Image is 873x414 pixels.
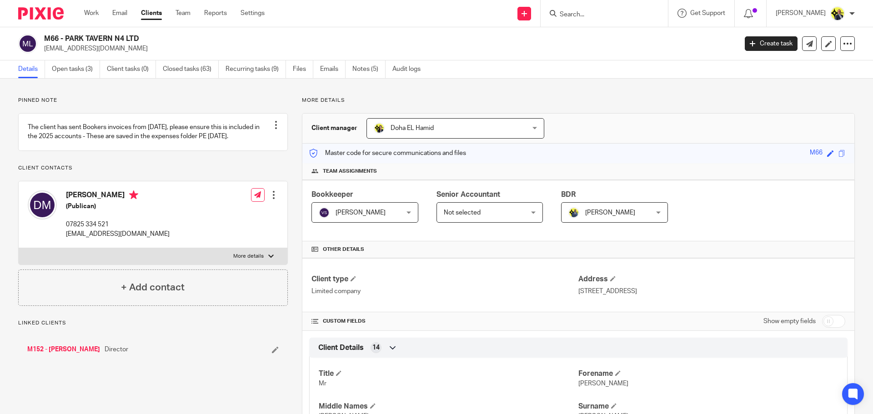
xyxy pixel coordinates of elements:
a: Clients [141,9,162,18]
span: [PERSON_NAME] [578,380,628,387]
h4: Address [578,274,845,284]
span: Bookkeeper [311,191,353,198]
span: Team assignments [323,168,377,175]
p: [EMAIL_ADDRESS][DOMAIN_NAME] [66,229,170,239]
span: Senior Accountant [436,191,500,198]
span: Other details [323,246,364,253]
a: Recurring tasks (9) [226,60,286,78]
img: svg%3E [319,207,330,218]
span: Director [105,345,128,354]
span: Mr [319,380,326,387]
label: Show empty fields [763,317,816,326]
input: Search [559,11,641,19]
p: 07825 334 521 [66,220,170,229]
p: More details [233,253,264,260]
p: [PERSON_NAME] [776,9,826,18]
span: [PERSON_NAME] [336,209,386,216]
p: Limited company [311,287,578,296]
span: Not selected [444,209,481,216]
a: Details [18,60,45,78]
span: Get Support [690,10,725,16]
a: Email [112,9,127,18]
h5: (Publican) [66,202,170,211]
img: svg%3E [18,34,37,53]
a: Create task [745,36,798,51]
p: More details [302,97,855,104]
img: Dennis-Starbridge.jpg [568,207,579,218]
span: BDR [561,191,576,198]
span: Client Details [318,343,364,353]
div: M66 [810,148,823,159]
h4: Surname [578,402,838,411]
p: Master code for secure communications and files [309,149,466,158]
a: Audit logs [392,60,427,78]
a: Settings [241,9,265,18]
h4: Forename [578,369,838,379]
h4: CUSTOM FIELDS [311,318,578,325]
p: Pinned note [18,97,288,104]
span: [PERSON_NAME] [585,209,635,216]
a: Reports [204,9,227,18]
p: [STREET_ADDRESS] [578,287,845,296]
h4: [PERSON_NAME] [66,190,170,202]
h4: Middle Names [319,402,578,411]
a: Emails [320,60,346,78]
h4: Title [319,369,578,379]
p: Linked clients [18,319,288,327]
i: Primary [129,190,138,200]
a: Notes (5) [352,60,386,78]
h4: + Add contact [121,280,185,294]
a: Work [84,9,99,18]
a: Client tasks (0) [107,60,156,78]
a: Team [176,9,191,18]
h4: Client type [311,274,578,284]
a: Closed tasks (63) [163,60,219,78]
span: 14 [372,343,380,352]
a: M152 - [PERSON_NAME] [27,345,100,354]
p: Client contacts [18,165,288,172]
a: Files [293,60,313,78]
h3: Client manager [311,124,357,133]
img: svg%3E [28,190,57,219]
p: [EMAIL_ADDRESS][DOMAIN_NAME] [44,44,731,53]
img: Doha-Starbridge.jpg [374,123,385,134]
a: Open tasks (3) [52,60,100,78]
span: Doha EL Hamid [391,125,434,131]
img: Pixie [18,7,64,20]
h2: M66 - PARK TAVERN N4 LTD [44,34,594,44]
img: Dan-Starbridge%20(1).jpg [830,6,845,21]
